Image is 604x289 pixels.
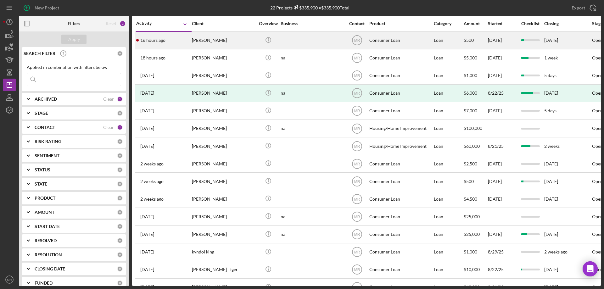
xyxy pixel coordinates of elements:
[464,108,477,113] span: $7,000
[117,153,123,158] div: 0
[35,196,55,201] b: PRODUCT
[256,21,280,26] div: Overview
[544,21,591,26] div: Closing
[464,179,474,184] span: $500
[354,215,360,219] text: MR
[103,125,114,130] div: Clear
[354,197,360,201] text: MR
[192,120,255,137] div: [PERSON_NAME]
[354,232,360,237] text: MR
[544,196,558,202] time: [DATE]
[140,55,165,60] time: 2025-09-23 19:29
[192,67,255,84] div: [PERSON_NAME]
[369,103,432,119] div: Consumer Loan
[369,50,432,66] div: Consumer Loan
[35,97,57,102] b: ARCHIVED
[434,191,463,207] div: Loan
[488,261,516,278] div: 8/22/25
[464,85,487,102] div: $6,000
[140,108,154,113] time: 2025-09-19 13:26
[140,38,165,43] time: 2025-09-23 21:51
[369,32,432,49] div: Consumer Loan
[488,138,516,154] div: 8/21/25
[369,21,432,26] div: Product
[544,179,558,184] time: [DATE]
[7,278,12,281] text: MR
[192,155,255,172] div: [PERSON_NAME]
[464,55,477,60] span: $5,000
[488,191,516,207] div: [DATE]
[140,91,154,96] time: 2025-09-19 16:38
[117,224,123,229] div: 0
[488,226,516,243] div: [DATE]
[35,281,53,286] b: FUNDED
[369,155,432,172] div: Consumer Loan
[35,238,57,243] b: RESOLVED
[192,32,255,49] div: [PERSON_NAME]
[270,5,350,10] div: 22 Projects • $335,900 Total
[35,153,59,158] b: SENTIMENT
[464,73,477,78] span: $1,000
[192,261,255,278] div: [PERSON_NAME] Tiger
[35,2,59,14] div: New Project
[140,197,164,202] time: 2025-09-09 13:25
[120,20,126,27] div: 2
[434,103,463,119] div: Loan
[68,21,80,26] b: Filters
[369,120,432,137] div: Housing/Home Improvement
[434,208,463,225] div: Loan
[140,249,154,254] time: 2025-08-29 15:23
[354,250,360,254] text: MR
[281,120,344,137] div: na
[369,226,432,243] div: Consumer Loan
[117,195,123,201] div: 0
[544,37,558,43] time: [DATE]
[192,21,255,26] div: Client
[140,144,154,149] time: 2025-09-16 00:57
[488,67,516,84] div: [DATE]
[3,273,16,286] button: MR
[434,155,463,172] div: Loan
[192,191,255,207] div: [PERSON_NAME]
[544,55,558,60] time: 1 week
[354,268,360,272] text: MR
[434,50,463,66] div: Loan
[117,280,123,286] div: 0
[572,2,585,14] div: Export
[464,267,480,272] span: $10,000
[488,173,516,190] div: [DATE]
[544,161,558,166] time: [DATE]
[117,167,123,173] div: 0
[35,224,60,229] b: START DATE
[103,97,114,102] div: Clear
[464,214,480,219] span: $25,000
[35,210,54,215] b: AMOUNT
[117,266,123,272] div: 0
[464,143,480,149] span: $60,000
[140,179,164,184] time: 2025-09-10 21:04
[192,226,255,243] div: [PERSON_NAME]
[281,208,344,225] div: na
[517,21,544,26] div: Checklist
[488,85,516,102] div: 8/22/25
[464,249,477,254] span: $1,000
[192,173,255,190] div: [PERSON_NAME]
[192,244,255,260] div: kyndol king
[117,125,123,130] div: 1
[106,21,116,26] div: Reset
[117,209,123,215] div: 0
[369,208,432,225] div: Consumer Loan
[345,21,369,26] div: Contact
[464,231,480,237] span: $25,000
[354,179,360,184] text: MR
[544,231,558,237] time: [DATE]
[140,161,164,166] time: 2025-09-12 00:25
[192,103,255,119] div: [PERSON_NAME]
[434,120,463,137] div: Loan
[434,21,463,26] div: Category
[281,21,344,26] div: Business
[434,244,463,260] div: Loan
[369,67,432,84] div: Consumer Loan
[434,32,463,49] div: Loan
[35,167,50,172] b: STATUS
